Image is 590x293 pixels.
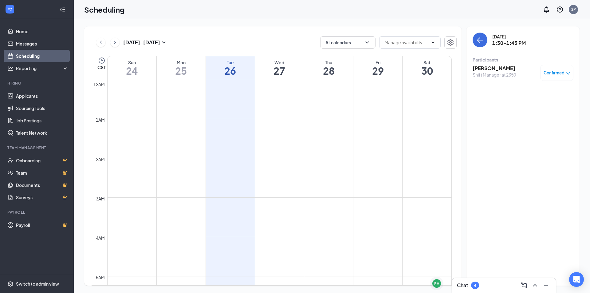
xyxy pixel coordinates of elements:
svg: ComposeMessage [520,282,528,289]
button: All calendarsChevronDown [320,36,376,49]
div: Fri [353,59,402,65]
button: ChevronLeft [96,38,105,47]
a: Messages [16,38,69,50]
div: Payroll [7,210,67,215]
h1: 26 [206,65,255,76]
svg: ChevronRight [112,39,118,46]
a: OnboardingCrown [16,154,69,167]
div: Thu [304,59,353,65]
a: Scheduling [16,50,69,62]
div: 4 [474,283,476,288]
div: RH [434,281,439,286]
div: 1am [95,117,106,123]
a: August 24, 2025 [108,56,156,79]
h1: 28 [304,65,353,76]
button: Minimize [541,280,551,290]
div: [DATE] [492,34,526,40]
svg: ChevronLeft [98,39,104,46]
h3: Chat [457,282,468,289]
div: Switch to admin view [16,281,59,287]
div: Tue [206,59,255,65]
span: down [566,71,570,76]
button: back-button [473,33,487,47]
div: 2am [95,156,106,163]
div: Sun [108,59,156,65]
div: 2P [571,7,576,12]
svg: Settings [447,39,454,46]
svg: Settings [7,281,14,287]
svg: Analysis [7,65,14,71]
a: Applicants [16,90,69,102]
a: August 25, 2025 [157,56,206,79]
a: Sourcing Tools [16,102,69,114]
a: August 30, 2025 [403,56,451,79]
div: Mon [157,59,206,65]
a: TeamCrown [16,167,69,179]
button: ChevronUp [530,280,540,290]
div: 5am [95,274,106,281]
div: Open Intercom Messenger [569,272,584,287]
div: Wed [255,59,304,65]
div: Reporting [16,65,69,71]
svg: WorkstreamLogo [7,6,13,12]
h1: 29 [353,65,402,76]
h1: 25 [157,65,206,76]
svg: SmallChevronDown [160,39,167,46]
h1: 27 [255,65,304,76]
a: Talent Network [16,127,69,139]
div: Participants [473,57,573,63]
span: CST [97,64,106,70]
a: August 26, 2025 [206,56,255,79]
div: Shift Manager at 2350 [473,72,516,78]
h1: 30 [403,65,451,76]
svg: Clock [98,57,105,64]
h1: 24 [108,65,156,76]
svg: Minimize [542,282,550,289]
svg: ArrowLeft [476,36,484,44]
div: 3am [95,195,106,202]
h1: Scheduling [84,4,125,15]
a: Home [16,25,69,38]
a: SurveysCrown [16,191,69,204]
svg: ChevronDown [364,39,370,46]
div: Sat [403,59,451,65]
a: August 28, 2025 [304,56,353,79]
div: 4am [95,235,106,241]
svg: Collapse [59,6,65,13]
div: 12am [92,81,106,88]
button: Settings [444,36,457,49]
svg: ChevronDown [431,40,435,45]
a: PayrollCrown [16,219,69,231]
a: DocumentsCrown [16,179,69,191]
svg: ChevronUp [531,282,539,289]
svg: QuestionInfo [556,6,564,13]
h3: 1:30-1:45 PM [492,40,526,46]
h3: [DATE] - [DATE] [123,39,160,46]
button: ChevronRight [110,38,120,47]
div: Team Management [7,145,67,150]
button: ComposeMessage [519,280,529,290]
svg: Notifications [543,6,550,13]
a: August 29, 2025 [353,56,402,79]
a: August 27, 2025 [255,56,304,79]
span: Confirmed [544,70,564,76]
input: Manage availability [384,39,428,46]
a: Job Postings [16,114,69,127]
div: Hiring [7,81,67,86]
h3: [PERSON_NAME] [473,65,516,72]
